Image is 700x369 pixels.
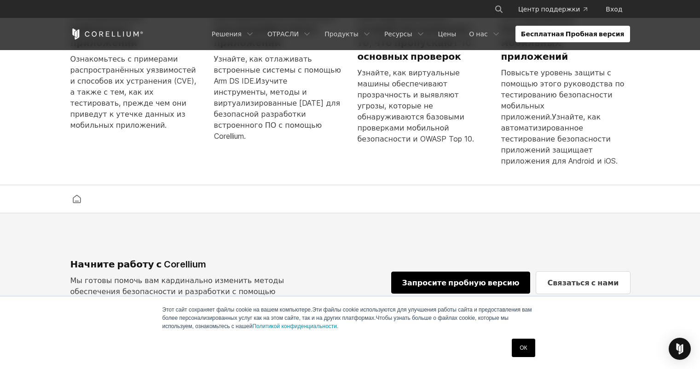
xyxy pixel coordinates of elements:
[606,5,622,14] ya-tr-span: Вход
[324,29,359,39] ya-tr-span: Продукты
[521,29,625,39] ya-tr-span: Бесплатная Пробная версия
[518,5,580,14] ya-tr-span: Центр поддержки
[402,278,520,287] ya-tr-span: Запросите пробную версию
[252,323,338,329] a: Политикой конфиденциальности.
[501,68,625,121] ya-tr-span: Повысьте уровень защиты с помощью этого руководства по тестированию безопасности мобильных прилож...
[214,76,341,141] ya-tr-span: Изучите инструменты, методы и виртуализированные [DATE] для безопасной разработки встроенного ПО ...
[267,29,299,39] ya-tr-span: ОТРАСЛИ
[70,259,207,270] ya-tr-span: Начните работу с Corellium
[469,29,487,39] ya-tr-span: О нас
[358,68,474,143] ya-tr-span: Узнайте, как виртуальные машины обеспечивают прозрачность и выявляют угрозы, которые не обнаружив...
[212,29,242,39] ya-tr-span: Решения
[520,345,527,351] ya-tr-span: ОК
[669,338,691,360] div: Откройте Интерком-Мессенджер
[214,54,341,85] ya-tr-span: Узнайте, как отлаживать встроенные системы с помощью Arm DS IDE.
[69,193,85,205] a: Дом Кореллиума
[438,29,457,39] ya-tr-span: Цены
[70,276,284,307] ya-tr-span: Мы готовы помочь вам кардинально изменить методы обеспечения безопасности и разработки с помощью ...
[206,26,630,42] div: Навигационное меню
[384,29,412,39] ya-tr-span: Ресурсы
[536,272,630,294] a: Связаться с нами
[70,28,144,40] a: Дом Кореллиума
[162,307,532,321] ya-tr-span: Эти файлы cookie используются для улучшения работы сайта и предоставления вам более персонализиро...
[162,307,312,313] ya-tr-span: Этот сайт сохраняет файлы cookie на вашем компьютере.
[491,1,507,17] button: Поиск
[483,1,630,17] div: Навигационное меню
[512,339,535,357] a: ОК
[547,278,619,287] ya-tr-span: Связаться с нами
[391,272,531,294] a: Запросите пробную версию
[70,54,196,130] ya-tr-span: Ознакомьтесь с примерами распространённых уязвимостей и способов их устранения (CVE), а также с т...
[501,112,618,165] ya-tr-span: Узнайте, как автоматизированное тестирование безопасности приложений защищает приложения для Andr...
